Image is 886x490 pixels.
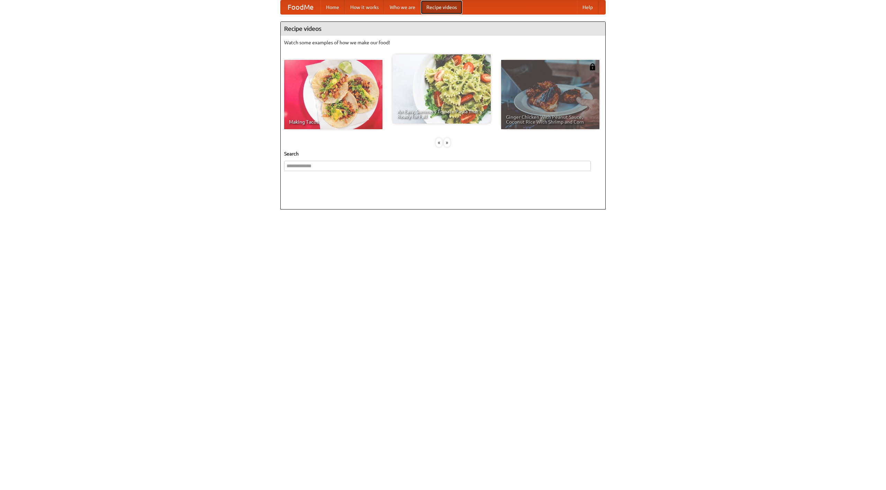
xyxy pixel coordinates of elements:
div: » [444,138,450,147]
a: Help [577,0,598,14]
img: 483408.png [589,63,596,70]
h5: Search [284,150,602,157]
span: An Easy, Summery Tomato Pasta That's Ready for Fall [397,109,486,119]
a: Who we are [384,0,421,14]
span: Making Tacos [289,119,378,124]
h4: Recipe videos [281,22,605,36]
a: Recipe videos [421,0,462,14]
a: Making Tacos [284,60,382,129]
div: « [436,138,442,147]
a: Home [320,0,345,14]
a: How it works [345,0,384,14]
p: Watch some examples of how we make our food! [284,39,602,46]
a: FoodMe [281,0,320,14]
a: An Easy, Summery Tomato Pasta That's Ready for Fall [392,54,491,124]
